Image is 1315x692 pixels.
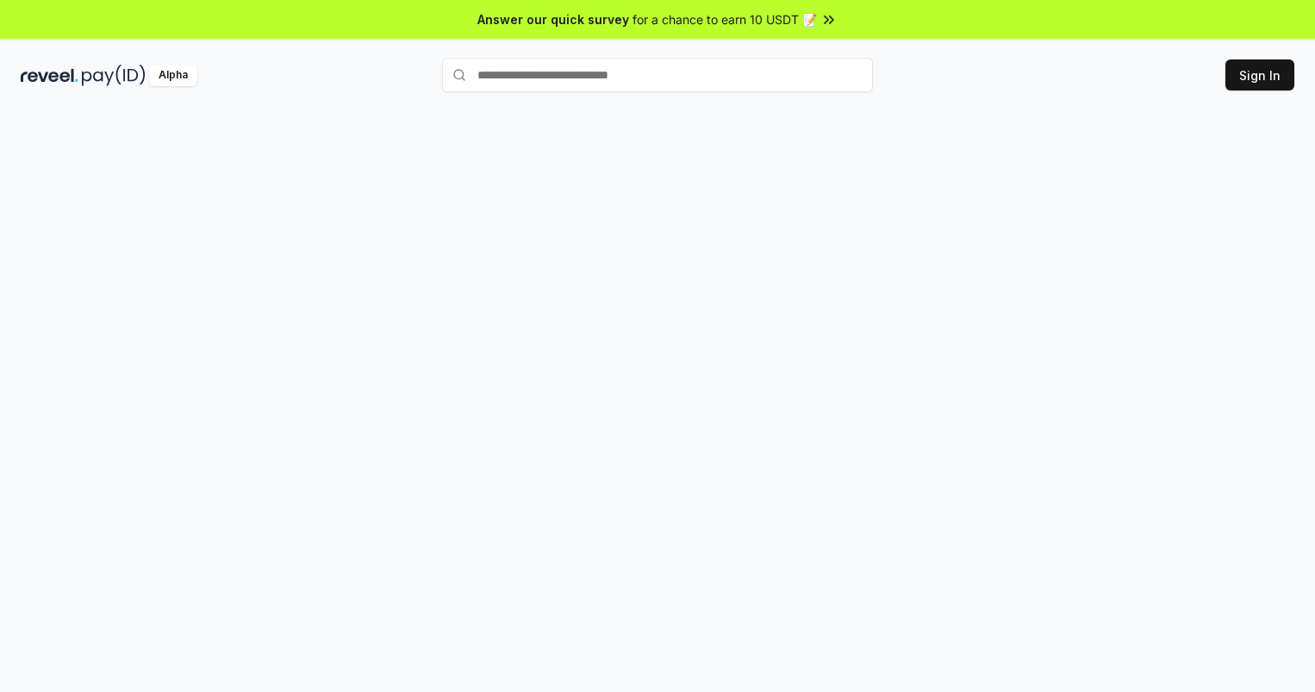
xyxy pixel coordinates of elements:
span: for a chance to earn 10 USDT 📝 [633,10,817,28]
span: Answer our quick survey [477,10,629,28]
img: reveel_dark [21,65,78,86]
div: Alpha [149,65,197,86]
button: Sign In [1225,59,1294,90]
img: pay_id [82,65,146,86]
